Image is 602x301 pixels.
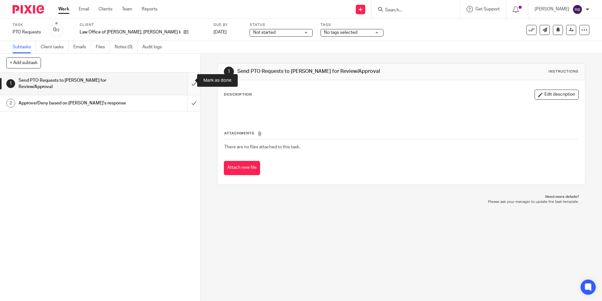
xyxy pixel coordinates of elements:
[224,199,579,204] p: Please ask your manager to update the task template.
[6,57,41,68] button: + Add subtask
[53,26,60,33] div: 0
[96,41,110,53] a: Files
[572,4,582,15] img: svg%3E
[384,8,441,13] input: Search
[224,92,252,97] p: Description
[80,29,180,35] p: Law Office of [PERSON_NAME], [PERSON_NAME] Immigration Law
[475,7,500,11] span: Get Support
[56,28,60,32] small: /2
[142,41,167,53] a: Audit logs
[19,76,127,92] h1: Send PTO Requests to [PERSON_NAME] for Review/Approval
[122,6,132,12] a: Team
[224,194,579,199] p: Need more details?
[535,6,569,12] p: [PERSON_NAME]
[224,145,300,149] span: There are no files attached to this task.
[253,30,275,35] span: Not started
[80,22,206,27] label: Client
[58,6,69,12] a: Work
[224,67,234,77] div: 1
[324,30,357,35] span: No tags selected
[213,30,227,34] span: [DATE]
[6,79,15,88] div: 1
[213,22,242,27] label: Due by
[224,161,260,175] button: Attach new file
[73,41,91,53] a: Emails
[13,5,44,14] img: Pixie
[321,22,383,27] label: Tags
[535,90,579,100] button: Edit description
[115,41,138,53] a: Notes (0)
[237,68,415,75] h1: Send PTO Requests to [PERSON_NAME] for Review/Approval
[6,99,15,108] div: 2
[13,29,41,35] div: PTO Requests
[13,41,36,53] a: Subtasks
[142,6,157,12] a: Reports
[19,98,127,108] h1: Approve/Deny based on [PERSON_NAME]'s response
[224,132,254,135] span: Attachments
[99,6,112,12] a: Clients
[13,22,41,27] label: Task
[79,6,89,12] a: Email
[250,22,313,27] label: Status
[41,41,69,53] a: Client tasks
[548,69,579,74] div: Instructions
